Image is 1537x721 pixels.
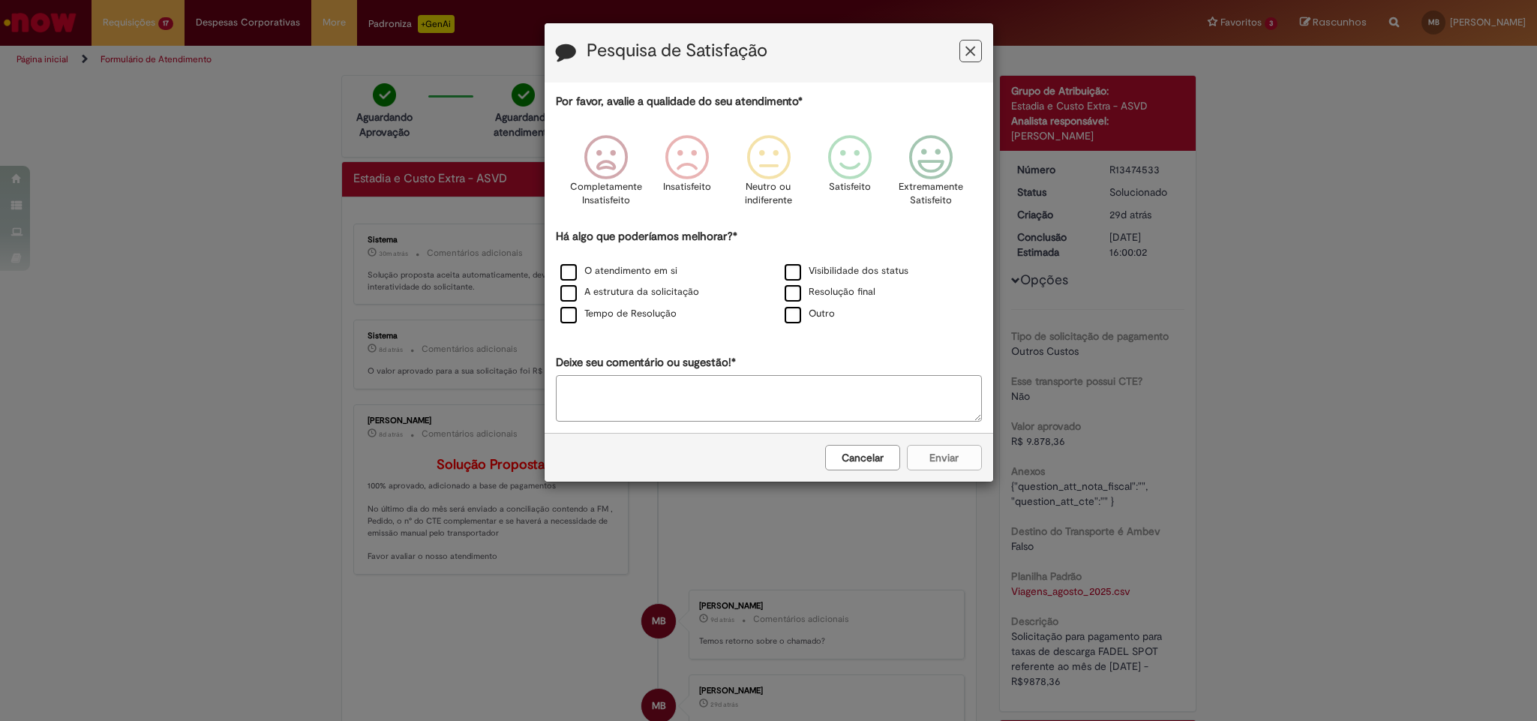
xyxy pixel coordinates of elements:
[556,355,736,371] label: Deixe seu comentário ou sugestão!*
[570,180,642,208] p: Completamente Insatisfeito
[649,124,725,227] div: Insatisfeito
[730,124,806,227] div: Neutro ou indiferente
[741,180,795,208] p: Neutro ou indiferente
[560,264,677,278] label: O atendimento em si
[556,229,982,326] div: Há algo que poderíamos melhorar?*
[893,124,969,227] div: Extremamente Satisfeito
[812,124,888,227] div: Satisfeito
[785,307,835,321] label: Outro
[785,285,875,299] label: Resolução final
[899,180,963,208] p: Extremamente Satisfeito
[663,180,711,194] p: Insatisfeito
[587,41,767,61] label: Pesquisa de Satisfação
[785,264,908,278] label: Visibilidade dos status
[825,445,900,470] button: Cancelar
[568,124,644,227] div: Completamente Insatisfeito
[560,307,677,321] label: Tempo de Resolução
[829,180,871,194] p: Satisfeito
[556,94,803,110] label: Por favor, avalie a qualidade do seu atendimento*
[560,285,699,299] label: A estrutura da solicitação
